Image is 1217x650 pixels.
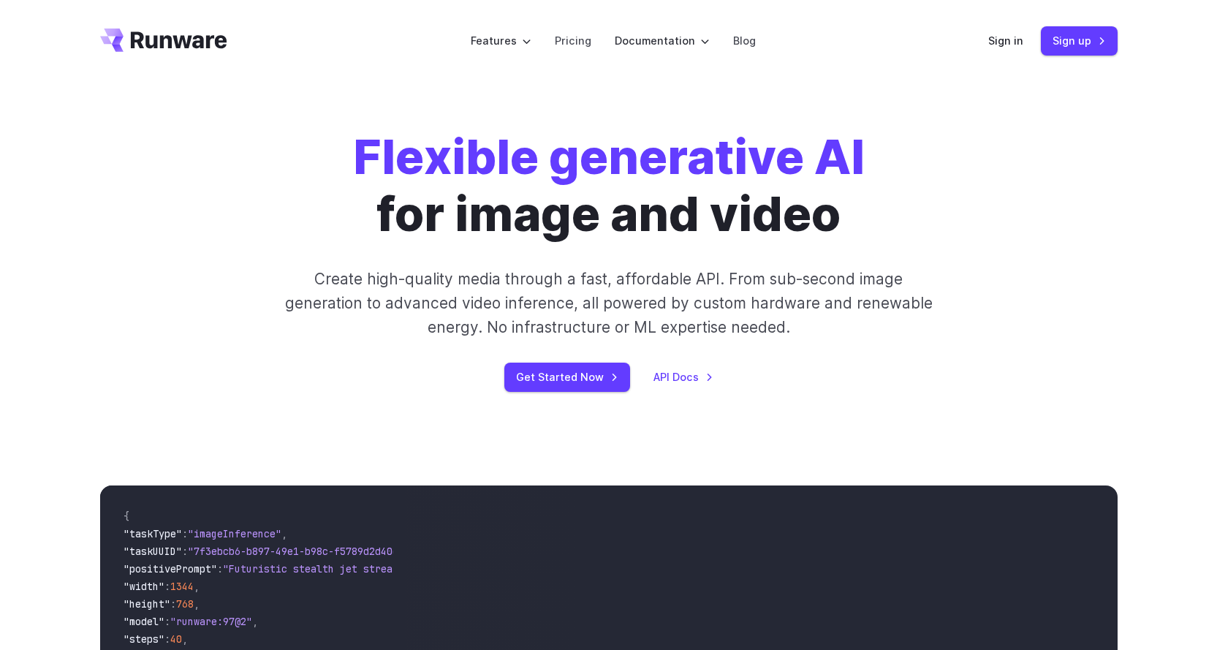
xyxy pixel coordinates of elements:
h1: for image and video [353,129,865,243]
span: , [194,597,200,611]
span: "model" [124,615,164,628]
a: Go to / [100,29,227,52]
span: : [170,597,176,611]
p: Create high-quality media through a fast, affordable API. From sub-second image generation to adv... [283,267,934,340]
label: Features [471,32,531,49]
span: : [164,632,170,646]
a: API Docs [653,369,713,385]
span: , [252,615,258,628]
a: Pricing [555,32,591,49]
a: Get Started Now [504,363,630,391]
span: "7f3ebcb6-b897-49e1-b98c-f5789d2d40d7" [188,545,410,558]
span: : [164,615,170,628]
span: "taskUUID" [124,545,182,558]
a: Sign up [1041,26,1118,55]
span: "taskType" [124,527,182,540]
span: "Futuristic stealth jet streaking through a neon-lit cityscape with glowing purple exhaust" [223,562,755,575]
span: , [182,632,188,646]
span: : [164,580,170,593]
span: : [182,527,188,540]
span: : [217,562,223,575]
span: "positivePrompt" [124,562,217,575]
span: 768 [176,597,194,611]
a: Blog [733,32,756,49]
span: , [281,527,287,540]
strong: Flexible generative AI [353,128,865,186]
span: "height" [124,597,170,611]
span: "steps" [124,632,164,646]
span: , [194,580,200,593]
span: : [182,545,188,558]
label: Documentation [615,32,710,49]
span: "runware:97@2" [170,615,252,628]
a: Sign in [988,32,1023,49]
span: 1344 [170,580,194,593]
span: { [124,510,129,523]
span: "width" [124,580,164,593]
span: 40 [170,632,182,646]
span: "imageInference" [188,527,281,540]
